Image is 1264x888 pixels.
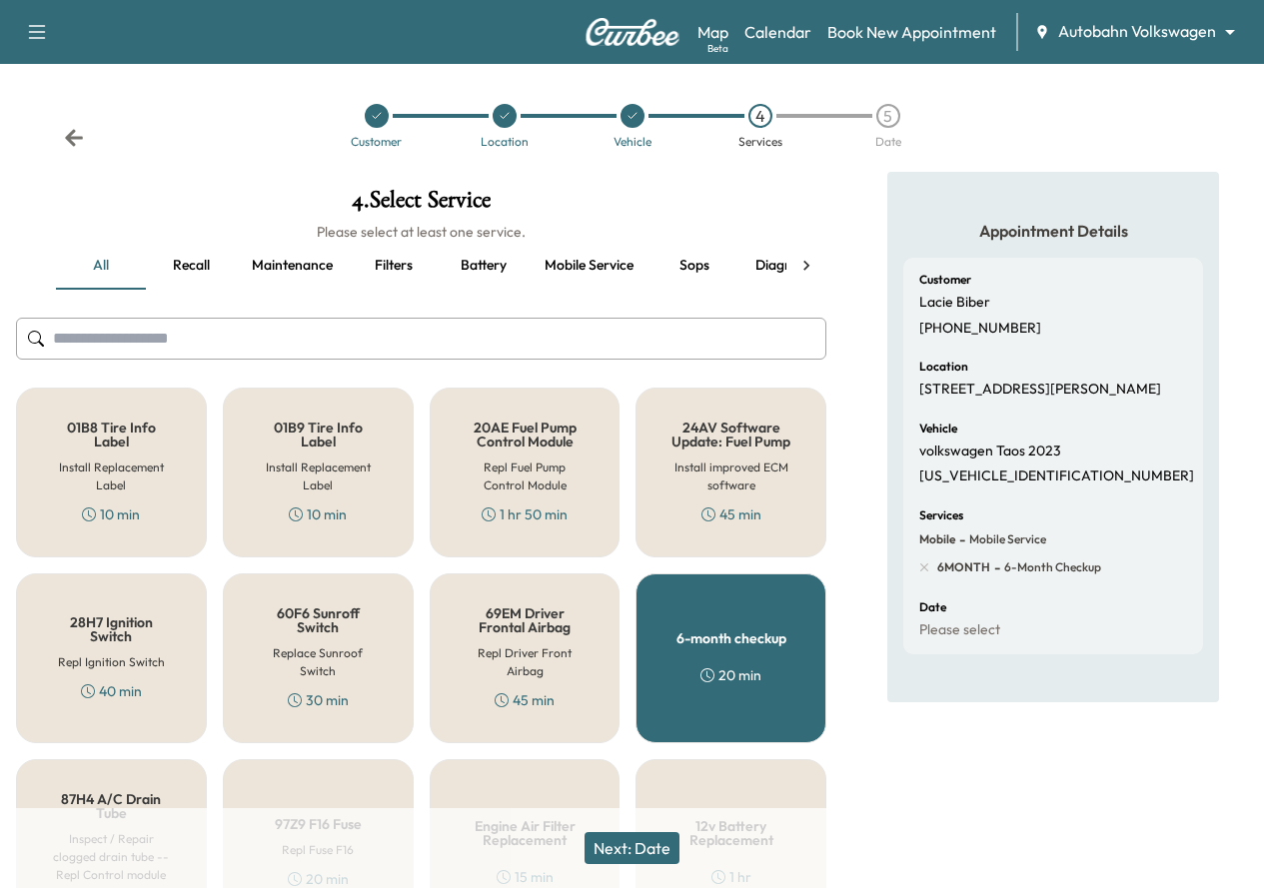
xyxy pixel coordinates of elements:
[919,467,1194,485] p: [US_VEHICLE_IDENTIFICATION_NUMBER]
[990,557,1000,577] span: -
[1000,559,1101,575] span: 6-month checkup
[463,644,588,680] h6: Repl Driver Front Airbag
[81,681,142,701] div: 40 min
[439,242,529,290] button: Battery
[289,504,347,524] div: 10 min
[676,631,786,645] h5: 6-month checkup
[738,136,782,148] div: Services
[349,242,439,290] button: Filters
[700,665,761,685] div: 20 min
[937,559,990,575] span: 6MONTH
[256,421,381,448] h5: 01B9 Tire Info Label
[748,104,772,128] div: 4
[256,644,381,680] h6: Replace Sunroof Switch
[482,504,568,524] div: 1 hr 50 min
[668,421,793,448] h5: 24AV Software Update: Fuel Pump
[49,421,174,448] h5: 01B8 Tire Info Label
[288,690,349,710] div: 30 min
[256,458,381,494] h6: Install Replacement Label
[56,242,146,290] button: all
[965,531,1046,547] span: Mobile Service
[919,531,955,547] span: Mobile
[919,621,1000,639] p: Please select
[739,242,831,290] button: Diagnosis
[16,222,826,242] h6: Please select at least one service.
[16,188,826,222] h1: 4 . Select Service
[463,606,588,634] h5: 69EM Driver Frontal Airbag
[919,274,971,286] h6: Customer
[585,832,679,864] button: Next: Date
[919,294,990,312] p: Lacie Biber
[919,509,963,521] h6: Services
[707,41,728,56] div: Beta
[481,136,529,148] div: Location
[827,20,996,44] a: Book New Appointment
[701,504,761,524] div: 45 min
[82,504,140,524] div: 10 min
[529,242,649,290] button: Mobile service
[919,361,968,373] h6: Location
[351,136,402,148] div: Customer
[649,242,739,290] button: Sops
[49,792,174,820] h5: 87H4 A/C Drain Tube
[919,381,1161,399] p: [STREET_ADDRESS][PERSON_NAME]
[463,421,588,448] h5: 20AE Fuel Pump Control Module
[64,128,84,148] div: Back
[919,320,1041,338] p: [PHONE_NUMBER]
[585,18,680,46] img: Curbee Logo
[668,458,793,494] h6: Install improved ECM software
[49,458,174,494] h6: Install Replacement Label
[875,136,901,148] div: Date
[56,242,786,290] div: basic tabs example
[495,690,555,710] div: 45 min
[58,653,165,671] h6: Repl Ignition Switch
[614,136,651,148] div: Vehicle
[697,20,728,44] a: MapBeta
[744,20,811,44] a: Calendar
[919,601,946,613] h6: Date
[49,615,174,643] h5: 28H7 Ignition Switch
[463,458,588,494] h6: Repl Fuel Pump Control Module
[919,423,957,435] h6: Vehicle
[903,220,1203,242] h5: Appointment Details
[876,104,900,128] div: 5
[1058,20,1216,43] span: Autobahn Volkswagen
[955,529,965,549] span: -
[236,242,349,290] button: Maintenance
[256,606,381,634] h5: 60F6 Sunroff Switch
[919,443,1061,460] p: volkswagen Taos 2023
[146,242,236,290] button: Recall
